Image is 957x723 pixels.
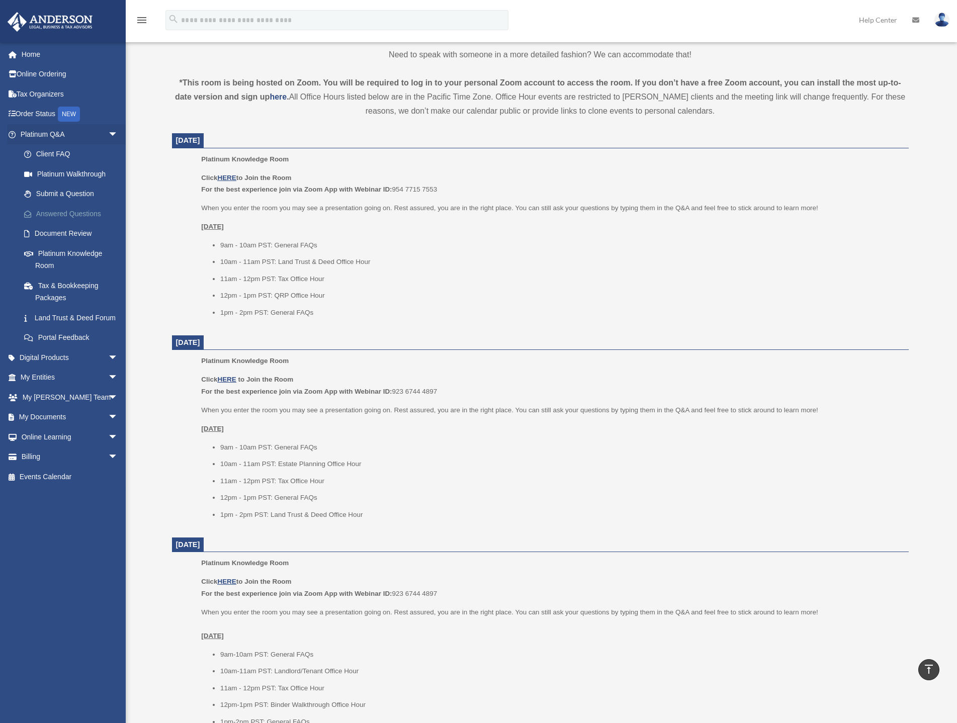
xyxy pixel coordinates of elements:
[220,239,902,251] li: 9am - 10am PST: General FAQs
[7,84,133,104] a: Tax Organizers
[220,699,902,711] li: 12pm-1pm PST: Binder Walkthrough Office Hour
[220,256,902,268] li: 10am - 11am PST: Land Trust & Deed Office Hour
[220,492,902,504] li: 12pm - 1pm PST: General FAQs
[14,308,133,328] a: Land Trust & Deed Forum
[201,425,224,432] u: [DATE]
[220,649,902,661] li: 9am-10am PST: General FAQs
[217,578,236,585] a: HERE
[7,347,133,368] a: Digital Productsarrow_drop_down
[172,48,909,62] p: Need to speak with someone in a more detailed fashion? We can accommodate that!
[217,174,236,182] a: HERE
[14,164,133,184] a: Platinum Walkthrough
[176,540,200,549] span: [DATE]
[238,376,294,383] b: to Join the Room
[168,14,179,25] i: search
[270,93,287,101] a: here
[172,76,909,118] div: All Office Hours listed below are in the Pacific Time Zone. Office Hour events are restricted to ...
[201,590,392,597] b: For the best experience join via Zoom App with Webinar ID:
[176,338,200,346] span: [DATE]
[287,93,289,101] strong: .
[7,447,133,467] a: Billingarrow_drop_down
[7,64,133,84] a: Online Ordering
[201,404,901,416] p: When you enter the room you may see a presentation going on. Rest assured, you are in the right p...
[108,387,128,408] span: arrow_drop_down
[14,276,133,308] a: Tax & Bookkeeping Packages
[201,186,392,193] b: For the best experience join via Zoom App with Webinar ID:
[7,44,133,64] a: Home
[220,475,902,487] li: 11am - 12pm PST: Tax Office Hour
[201,174,291,182] b: Click to Join the Room
[201,172,901,196] p: 954 7715 7553
[14,224,133,244] a: Document Review
[108,347,128,368] span: arrow_drop_down
[108,368,128,388] span: arrow_drop_down
[7,427,133,447] a: Online Learningarrow_drop_down
[923,663,935,675] i: vertical_align_top
[108,124,128,145] span: arrow_drop_down
[201,357,289,365] span: Platinum Knowledge Room
[14,328,133,348] a: Portal Feedback
[217,376,236,383] a: HERE
[175,78,901,101] strong: *This room is being hosted on Zoom. You will be required to log in to your personal Zoom account ...
[5,12,96,32] img: Anderson Advisors Platinum Portal
[108,407,128,428] span: arrow_drop_down
[201,578,291,585] b: Click to Join the Room
[201,374,901,397] p: 923 6744 4897
[934,13,949,27] img: User Pic
[7,368,133,388] a: My Entitiesarrow_drop_down
[201,223,224,230] u: [DATE]
[201,576,901,599] p: 923 6744 4897
[7,104,133,125] a: Order StatusNEW
[14,184,133,204] a: Submit a Question
[201,606,901,642] p: When you enter the room you may see a presentation going on. Rest assured, you are in the right p...
[220,665,902,677] li: 10am-11am PST: Landlord/Tenant Office Hour
[136,18,148,26] a: menu
[7,467,133,487] a: Events Calendar
[14,144,133,164] a: Client FAQ
[7,407,133,427] a: My Documentsarrow_drop_down
[201,632,224,640] u: [DATE]
[918,659,939,680] a: vertical_align_top
[220,307,902,319] li: 1pm - 2pm PST: General FAQs
[220,290,902,302] li: 12pm - 1pm PST: QRP Office Hour
[14,204,133,224] a: Answered Questions
[220,682,902,694] li: 11am - 12pm PST: Tax Office Hour
[201,155,289,163] span: Platinum Knowledge Room
[136,14,148,26] i: menu
[220,441,902,454] li: 9am - 10am PST: General FAQs
[220,273,902,285] li: 11am - 12pm PST: Tax Office Hour
[201,376,238,383] b: Click
[58,107,80,122] div: NEW
[176,136,200,144] span: [DATE]
[7,387,133,407] a: My [PERSON_NAME] Teamarrow_drop_down
[220,509,902,521] li: 1pm - 2pm PST: Land Trust & Deed Office Hour
[108,427,128,447] span: arrow_drop_down
[7,124,133,144] a: Platinum Q&Aarrow_drop_down
[14,243,128,276] a: Platinum Knowledge Room
[201,202,901,214] p: When you enter the room you may see a presentation going on. Rest assured, you are in the right p...
[201,559,289,567] span: Platinum Knowledge Room
[201,388,392,395] b: For the best experience join via Zoom App with Webinar ID:
[108,447,128,468] span: arrow_drop_down
[220,458,902,470] li: 10am - 11am PST: Estate Planning Office Hour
